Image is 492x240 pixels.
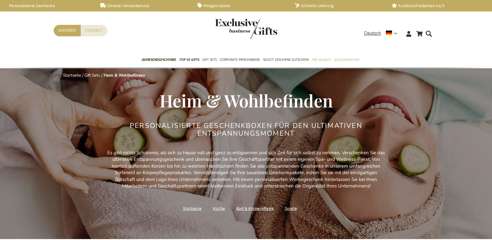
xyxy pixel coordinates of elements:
a: Startseite [183,204,202,213]
a: Startseite [63,73,81,78]
a: Contact [81,25,107,36]
a: TOP 50 Gifts [179,52,199,68]
a: Spiele [285,204,297,213]
span: Deutsch [364,30,381,37]
a: Direkter Versandservice [100,3,187,8]
span: Corporate Merchandise [220,57,260,63]
a: Angebot [54,25,81,36]
a: Select Geschenk Gutschein [263,52,309,68]
img: Exclusive Business gifts logo [215,19,277,39]
span: Jahresendgeschenke [142,57,176,63]
h2: Personalisierte Geschenkboxen für den ultimativen Entspannungsmoment [130,122,363,137]
span: TOP 50 Gifts [179,57,199,63]
a: Gift Sets [202,52,217,68]
a: Bad & Körperpflege [236,204,274,213]
a: Gelegenheiten [334,52,359,68]
a: Jahresendgeschenke [142,52,176,68]
a: Corporate Merchandise [220,52,260,68]
a: Küche [213,204,225,213]
span: Gift Sets [202,57,217,63]
a: Schnelle Lieferung [295,3,382,8]
span: Gelegenheiten [334,57,359,63]
span: Heim & Wohlbefinden [160,89,333,112]
strong: Heim & Wohlbefinden [104,73,145,78]
a: Gift Sets [84,73,100,78]
span: Pro Budget [312,57,331,63]
a: Pro Budget [312,52,331,68]
a: store logo [215,19,246,39]
a: Mengenrabatte [197,3,285,8]
p: Es gibt nichts Schöneres, als sich zu Hause voll und ganz zu entspannen und sich Zeit für sich se... [106,150,386,190]
span: Select Geschenk Gutschein [263,57,309,63]
a: Personalisierte Geschenke [3,3,90,8]
a: Kundenzufriedenheit 4,6/5 [392,3,479,8]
